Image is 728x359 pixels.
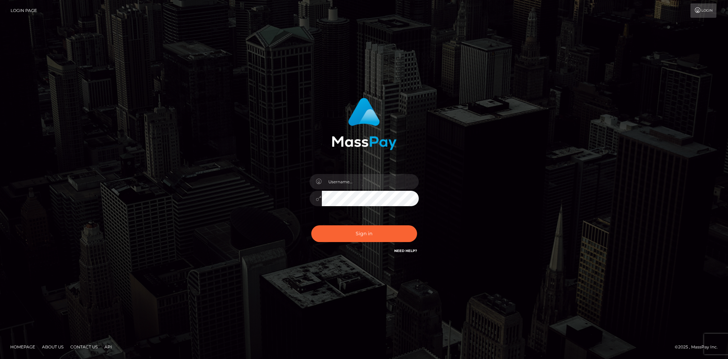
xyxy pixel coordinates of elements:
[394,249,417,253] a: Need Help?
[102,342,115,352] a: API
[690,3,716,18] a: Login
[68,342,100,352] a: Contact Us
[311,225,417,242] button: Sign in
[11,3,37,18] a: Login Page
[332,98,397,150] img: MassPay Login
[39,342,66,352] a: About Us
[322,174,419,189] input: Username...
[675,343,723,351] div: © 2025 , MassPay Inc.
[8,342,38,352] a: Homepage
